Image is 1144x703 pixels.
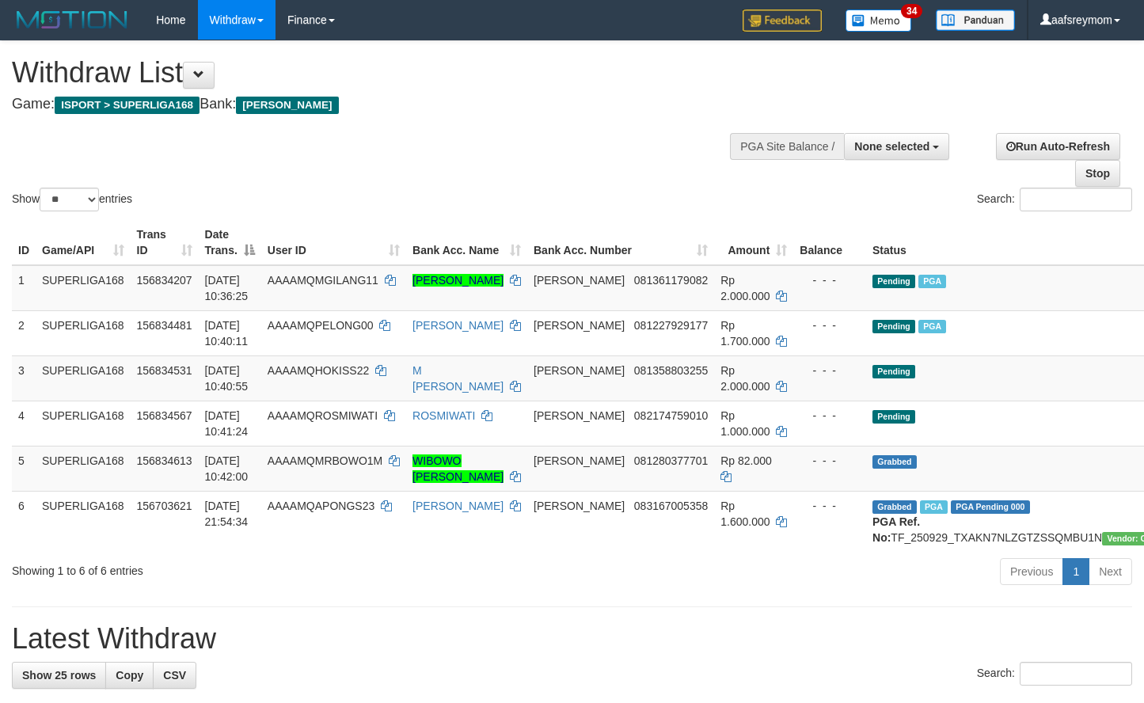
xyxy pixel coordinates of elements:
[268,454,382,467] span: AAAAMQMRBOWO1M
[800,272,860,288] div: - - -
[12,220,36,265] th: ID
[12,491,36,552] td: 6
[800,363,860,378] div: - - -
[920,500,948,514] span: Marked by aafchhiseyha
[12,97,747,112] h4: Game: Bank:
[800,408,860,424] div: - - -
[199,220,261,265] th: Date Trans.: activate to sort column descending
[12,57,747,89] h1: Withdraw List
[205,274,249,302] span: [DATE] 10:36:25
[527,220,714,265] th: Bank Acc. Number: activate to sort column ascending
[918,275,946,288] span: Marked by aafheankoy
[205,409,249,438] span: [DATE] 10:41:24
[918,320,946,333] span: Marked by aafheankoy
[12,662,106,689] a: Show 25 rows
[205,364,249,393] span: [DATE] 10:40:55
[872,365,915,378] span: Pending
[205,319,249,348] span: [DATE] 10:40:11
[137,274,192,287] span: 156834207
[1020,188,1132,211] input: Search:
[720,454,772,467] span: Rp 82.000
[12,623,1132,655] h1: Latest Withdraw
[137,454,192,467] span: 156834613
[720,274,770,302] span: Rp 2.000.000
[634,454,708,467] span: Copy 081280377701 to clipboard
[872,320,915,333] span: Pending
[977,662,1132,686] label: Search:
[872,275,915,288] span: Pending
[40,188,99,211] select: Showentries
[412,500,504,512] a: [PERSON_NAME]
[844,133,949,160] button: None selected
[36,220,131,265] th: Game/API: activate to sort column ascending
[137,364,192,377] span: 156834531
[205,500,249,528] span: [DATE] 21:54:34
[846,9,912,32] img: Button%20Memo.svg
[534,409,625,422] span: [PERSON_NAME]
[412,319,504,332] a: [PERSON_NAME]
[268,319,374,332] span: AAAAMQPELONG00
[977,188,1132,211] label: Search:
[163,669,186,682] span: CSV
[534,500,625,512] span: [PERSON_NAME]
[268,409,378,422] span: AAAAMQROSMIWATI
[1089,558,1132,585] a: Next
[412,274,504,287] a: [PERSON_NAME]
[730,133,844,160] div: PGA Site Balance /
[205,454,249,483] span: [DATE] 10:42:00
[36,491,131,552] td: SUPERLIGA168
[55,97,200,114] span: ISPORT > SUPERLIGA168
[137,500,192,512] span: 156703621
[800,453,860,469] div: - - -
[36,355,131,401] td: SUPERLIGA168
[412,454,504,483] a: WIBOWO [PERSON_NAME]
[634,500,708,512] span: Copy 083167005358 to clipboard
[720,409,770,438] span: Rp 1.000.000
[12,310,36,355] td: 2
[714,220,793,265] th: Amount: activate to sort column ascending
[105,662,154,689] a: Copy
[634,274,708,287] span: Copy 081361179082 to clipboard
[534,319,625,332] span: [PERSON_NAME]
[720,364,770,393] span: Rp 2.000.000
[12,446,36,491] td: 5
[872,500,917,514] span: Grabbed
[406,220,527,265] th: Bank Acc. Name: activate to sort column ascending
[412,364,504,393] a: M [PERSON_NAME]
[854,140,929,153] span: None selected
[36,446,131,491] td: SUPERLIGA168
[268,364,369,377] span: AAAAMQHOKISS22
[1020,662,1132,686] input: Search:
[872,515,920,544] b: PGA Ref. No:
[634,319,708,332] span: Copy 081227929177 to clipboard
[36,265,131,311] td: SUPERLIGA168
[36,310,131,355] td: SUPERLIGA168
[12,401,36,446] td: 4
[872,410,915,424] span: Pending
[12,188,132,211] label: Show entries
[634,409,708,422] span: Copy 082174759010 to clipboard
[12,265,36,311] td: 1
[1075,160,1120,187] a: Stop
[12,355,36,401] td: 3
[12,8,132,32] img: MOTION_logo.png
[872,455,917,469] span: Grabbed
[951,500,1030,514] span: PGA Pending
[793,220,866,265] th: Balance
[901,4,922,18] span: 34
[137,409,192,422] span: 156834567
[720,500,770,528] span: Rp 1.600.000
[936,9,1015,31] img: panduan.png
[534,364,625,377] span: [PERSON_NAME]
[634,364,708,377] span: Copy 081358803255 to clipboard
[412,409,475,422] a: ROSMIWATI
[534,454,625,467] span: [PERSON_NAME]
[1000,558,1063,585] a: Previous
[137,319,192,332] span: 156834481
[153,662,196,689] a: CSV
[1062,558,1089,585] a: 1
[261,220,406,265] th: User ID: activate to sort column ascending
[800,317,860,333] div: - - -
[534,274,625,287] span: [PERSON_NAME]
[12,557,465,579] div: Showing 1 to 6 of 6 entries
